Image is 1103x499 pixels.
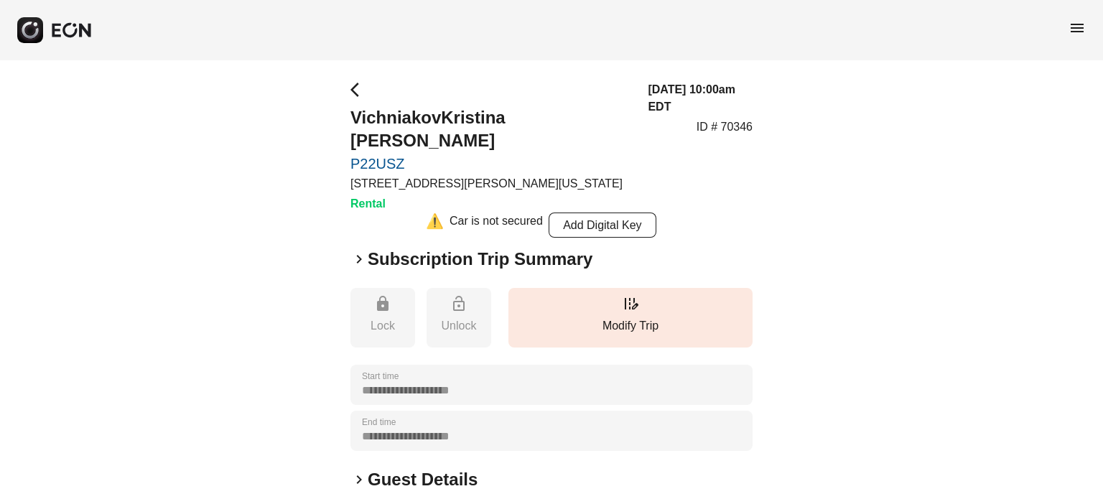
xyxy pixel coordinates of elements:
span: keyboard_arrow_right [350,251,368,268]
h2: Guest Details [368,468,478,491]
span: edit_road [622,295,639,312]
h2: Subscription Trip Summary [368,248,592,271]
span: menu [1069,19,1086,37]
h3: Rental [350,195,630,213]
button: Add Digital Key [549,213,656,238]
h3: [DATE] 10:00am EDT [648,81,753,116]
div: Car is not secured [450,213,543,238]
span: keyboard_arrow_right [350,471,368,488]
div: ⚠️ [426,213,444,238]
a: P22USZ [350,155,630,172]
h2: VichniakovKristina [PERSON_NAME] [350,106,630,152]
p: Modify Trip [516,317,745,335]
p: ID # 70346 [697,118,753,136]
span: arrow_back_ios [350,81,368,98]
p: [STREET_ADDRESS][PERSON_NAME][US_STATE] [350,175,630,192]
button: Modify Trip [508,288,753,348]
